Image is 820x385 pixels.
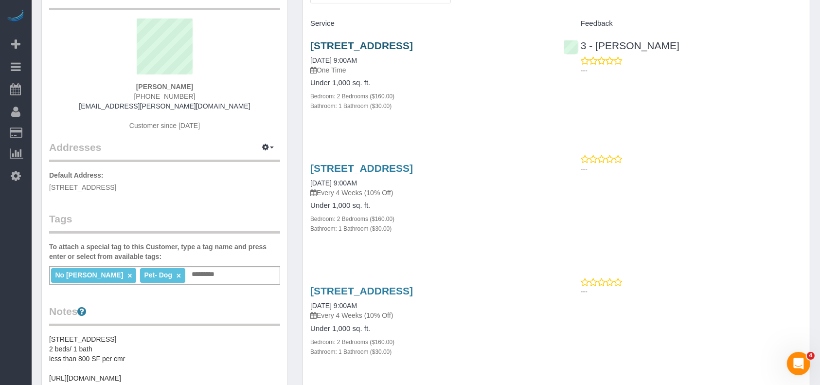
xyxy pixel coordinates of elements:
strong: [PERSON_NAME] [136,83,193,91]
small: Bathroom: 1 Bathroom ($30.00) [310,225,392,232]
span: Customer since [DATE] [129,122,200,129]
small: Bathroom: 1 Bathroom ($30.00) [310,348,392,355]
p: One Time [310,65,549,75]
a: [STREET_ADDRESS] [310,285,413,296]
legend: Tags [49,212,280,234]
p: Every 4 Weeks (10% Off) [310,188,549,198]
a: [DATE] 9:00AM [310,56,357,64]
a: [STREET_ADDRESS] [310,163,413,174]
h4: Feedback [564,19,802,28]
label: To attach a special tag to this Customer, type a tag name and press enter or select from availabl... [49,242,280,261]
p: --- [581,287,802,296]
small: Bathroom: 1 Bathroom ($30.00) [310,103,392,110]
a: [DATE] 9:00AM [310,302,357,310]
pre: [STREET_ADDRESS] 2 beds/ 1 bath less than 800 SF per cmr [URL][DOMAIN_NAME] [49,334,280,383]
p: --- [581,66,802,75]
small: Bedroom: 2 Bedrooms ($160.00) [310,216,394,222]
span: [PHONE_NUMBER] [134,92,195,100]
img: Automaid Logo [6,10,25,23]
a: 3 - [PERSON_NAME] [564,40,679,51]
h4: Under 1,000 sq. ft. [310,79,549,87]
h4: Service [310,19,549,28]
iframe: Intercom live chat [787,352,810,375]
span: Pet- Dog [144,271,172,279]
p: Every 4 Weeks (10% Off) [310,311,549,320]
a: [EMAIL_ADDRESS][PERSON_NAME][DOMAIN_NAME] [79,102,250,110]
span: 4 [807,352,815,360]
label: Default Address: [49,170,104,180]
a: × [127,272,132,280]
small: Bedroom: 2 Bedrooms ($160.00) [310,339,394,346]
span: No [PERSON_NAME] [55,271,123,279]
legend: Notes [49,304,280,326]
small: Bedroom: 2 Bedrooms ($160.00) [310,93,394,100]
h4: Under 1,000 sq. ft. [310,202,549,210]
a: [DATE] 9:00AM [310,179,357,187]
span: [STREET_ADDRESS] [49,183,116,191]
h4: Under 1,000 sq. ft. [310,325,549,333]
a: × [177,272,181,280]
a: [STREET_ADDRESS] [310,40,413,51]
p: --- [581,164,802,174]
